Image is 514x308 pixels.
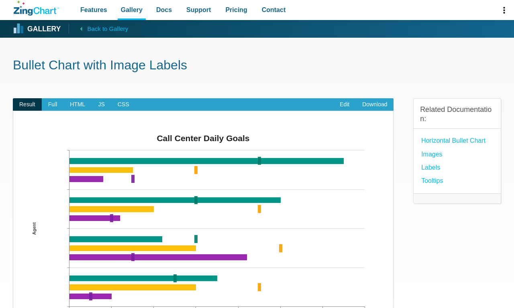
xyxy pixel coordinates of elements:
[421,135,485,146] a: Horizontal Bullet Chart
[333,98,356,111] a: Edit
[14,1,59,16] a: ZingChart Logo. Click to return to the homepage
[420,105,494,124] h3: Related Documentation:
[111,98,136,111] span: CSS
[69,23,128,34] a: Back to Gallery
[92,98,111,111] span: JS
[421,175,443,186] a: Tooltips
[42,98,64,111] span: Full
[13,57,501,75] h1: Bullet Chart with Image Labels
[225,4,247,15] span: Pricing
[421,162,440,173] a: Labels
[186,4,211,15] span: Support
[421,149,442,160] a: Images
[262,4,286,15] span: Contact
[356,98,394,111] a: Download
[27,26,61,33] strong: Gallery
[87,24,128,34] span: Back to Gallery
[156,4,172,15] span: Docs
[13,98,42,111] span: Result
[63,98,92,111] span: HTML
[14,23,61,35] a: Gallery
[121,4,143,15] span: Gallery
[80,4,107,15] span: Features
